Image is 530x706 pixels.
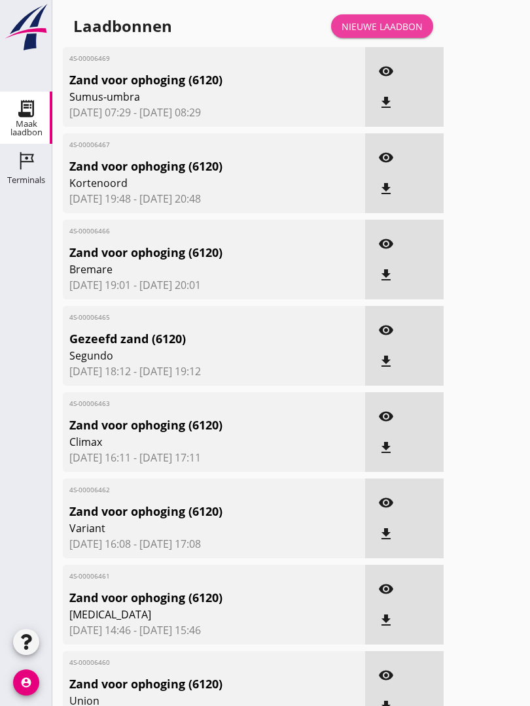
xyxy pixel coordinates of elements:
span: [DATE] 16:08 - [DATE] 17:08 [69,536,359,552]
i: visibility [378,236,394,252]
i: file_download [378,526,394,542]
span: Zand voor ophoging (6120) [69,589,310,607]
span: 4S-00006469 [69,54,310,63]
i: file_download [378,440,394,456]
i: visibility [378,667,394,683]
span: 4S-00006466 [69,226,310,236]
span: Climax [69,434,310,450]
i: visibility [378,322,394,338]
span: 4S-00006460 [69,658,310,667]
span: Kortenoord [69,175,310,191]
span: [DATE] 18:12 - [DATE] 19:12 [69,363,359,379]
i: visibility [378,150,394,165]
span: Zand voor ophoging (6120) [69,503,310,520]
span: Sumus-umbra [69,89,310,105]
span: 4S-00006462 [69,485,310,495]
span: Zand voor ophoging (6120) [69,675,310,693]
img: logo-small.a267ee39.svg [3,3,50,52]
div: Nieuwe laadbon [342,20,423,33]
i: visibility [378,581,394,597]
span: Zand voor ophoging (6120) [69,158,310,175]
span: [DATE] 19:01 - [DATE] 20:01 [69,277,359,293]
span: Zand voor ophoging (6120) [69,416,310,434]
span: 4S-00006463 [69,399,310,409]
i: file_download [378,181,394,197]
i: visibility [378,409,394,424]
span: [DATE] 19:48 - [DATE] 20:48 [69,191,359,207]
i: file_download [378,95,394,110]
span: Zand voor ophoging (6120) [69,71,310,89]
i: file_download [378,354,394,369]
div: Laadbonnen [73,16,172,37]
span: Variant [69,520,310,536]
div: Terminals [7,176,45,184]
span: Zand voor ophoging (6120) [69,244,310,261]
i: visibility [378,495,394,511]
span: [DATE] 14:46 - [DATE] 15:46 [69,622,359,638]
span: 4S-00006461 [69,571,310,581]
i: account_circle [13,669,39,696]
i: file_download [378,613,394,628]
span: 4S-00006467 [69,140,310,150]
span: [DATE] 16:11 - [DATE] 17:11 [69,450,359,465]
span: Gezeefd zand (6120) [69,330,310,348]
span: 4S-00006465 [69,312,310,322]
a: Nieuwe laadbon [331,14,433,38]
i: file_download [378,267,394,283]
span: Segundo [69,348,310,363]
span: [DATE] 07:29 - [DATE] 08:29 [69,105,359,120]
span: [MEDICAL_DATA] [69,607,310,622]
i: visibility [378,63,394,79]
span: Bremare [69,261,310,277]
